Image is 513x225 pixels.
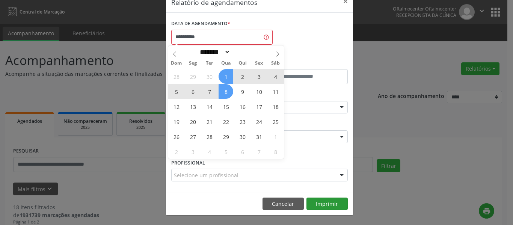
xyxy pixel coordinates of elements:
span: Novembro 5, 2025 [219,144,233,159]
span: Novembro 8, 2025 [268,144,283,159]
span: Outubro 18, 2025 [268,99,283,114]
span: Outubro 23, 2025 [235,114,250,129]
span: Setembro 29, 2025 [186,69,200,84]
span: Outubro 11, 2025 [268,84,283,99]
span: Selecione um profissional [174,171,238,179]
span: Novembro 1, 2025 [268,129,283,144]
span: Outubro 4, 2025 [268,69,283,84]
span: Outubro 21, 2025 [202,114,217,129]
span: Outubro 25, 2025 [268,114,283,129]
span: Ter [201,61,218,66]
span: Outubro 17, 2025 [252,99,266,114]
span: Outubro 16, 2025 [235,99,250,114]
span: Outubro 20, 2025 [186,114,200,129]
span: Outubro 9, 2025 [235,84,250,99]
span: Outubro 12, 2025 [169,99,184,114]
span: Novembro 7, 2025 [252,144,266,159]
span: Outubro 28, 2025 [202,129,217,144]
input: Year [230,48,255,56]
span: Novembro 6, 2025 [235,144,250,159]
select: Month [197,48,230,56]
button: Cancelar [263,198,304,210]
span: Seg [185,61,201,66]
span: Outubro 22, 2025 [219,114,233,129]
span: Outubro 3, 2025 [252,69,266,84]
span: Outubro 13, 2025 [186,99,200,114]
span: Outubro 27, 2025 [186,129,200,144]
span: Outubro 10, 2025 [252,84,266,99]
button: Imprimir [306,198,348,210]
span: Dom [168,61,185,66]
span: Outubro 26, 2025 [169,129,184,144]
span: Setembro 28, 2025 [169,69,184,84]
span: Outubro 6, 2025 [186,84,200,99]
span: Outubro 31, 2025 [252,129,266,144]
span: Outubro 19, 2025 [169,114,184,129]
span: Novembro 2, 2025 [169,144,184,159]
span: Outubro 24, 2025 [252,114,266,129]
label: PROFISSIONAL [171,157,205,169]
span: Outubro 2, 2025 [235,69,250,84]
span: Outubro 8, 2025 [219,84,233,99]
span: Novembro 3, 2025 [186,144,200,159]
span: Qua [218,61,234,66]
span: Outubro 14, 2025 [202,99,217,114]
span: Sex [251,61,267,66]
span: Outubro 7, 2025 [202,84,217,99]
span: Outubro 30, 2025 [235,129,250,144]
label: DATA DE AGENDAMENTO [171,18,230,30]
span: Sáb [267,61,284,66]
span: Setembro 30, 2025 [202,69,217,84]
span: Outubro 29, 2025 [219,129,233,144]
span: Outubro 1, 2025 [219,69,233,84]
label: ATÉ [261,57,348,69]
span: Novembro 4, 2025 [202,144,217,159]
span: Qui [234,61,251,66]
span: Outubro 5, 2025 [169,84,184,99]
span: Outubro 15, 2025 [219,99,233,114]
